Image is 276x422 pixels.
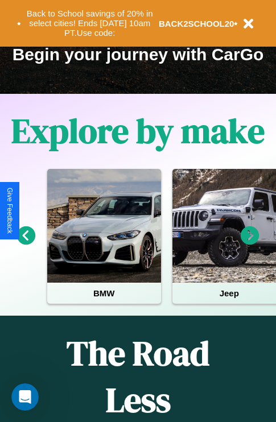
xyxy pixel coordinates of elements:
h4: BMW [47,283,161,304]
b: BACK2SCHOOL20 [159,19,234,28]
div: Give Feedback [6,188,14,234]
h1: Explore by make [11,107,265,154]
button: Back to School savings of 20% in select cities! Ends [DATE] 10am PT.Use code: [21,6,159,41]
iframe: Intercom live chat [11,383,39,411]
